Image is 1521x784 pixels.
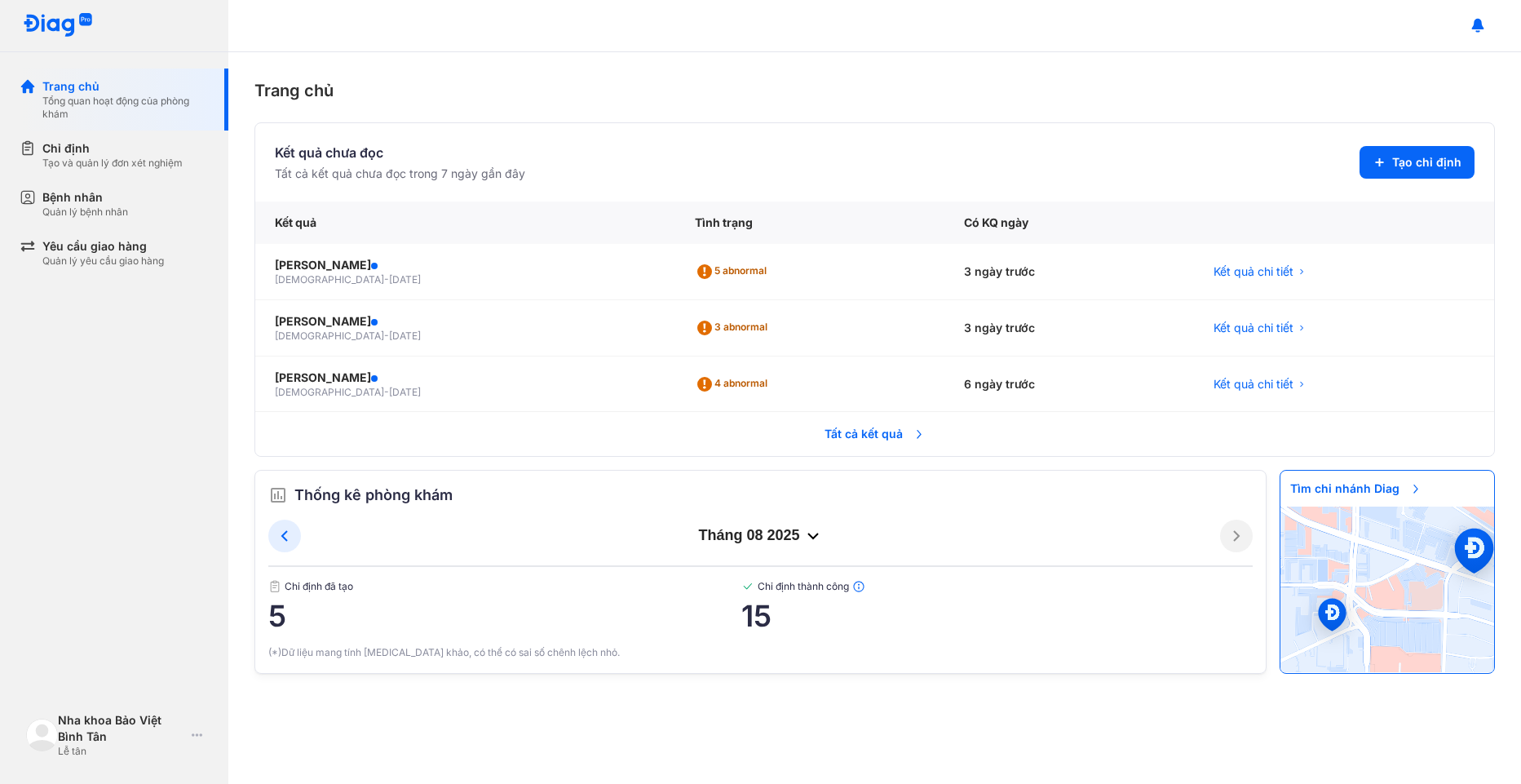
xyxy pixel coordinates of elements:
[741,580,754,593] img: checked-green.01cc79e0.svg
[254,78,1495,103] div: Trang chủ
[389,386,421,398] span: [DATE]
[268,485,288,505] img: order.5a6da16c.svg
[294,484,453,507] span: Thống kê phòng khám
[1392,154,1461,171] span: Tạo chỉ định
[1280,471,1432,507] span: Tìm chi nhánh Diag
[675,202,944,244] div: Tình trạng
[275,386,384,398] span: [DEMOGRAPHIC_DATA]
[1214,320,1293,336] span: Kết quả chi tiết
[695,315,774,341] div: 3 abnormal
[1214,376,1293,392] span: Kết quả chi tiết
[1214,264,1293,280] span: Kết quả chi tiết
[389,330,421,342] span: [DATE]
[275,257,656,273] div: [PERSON_NAME]
[944,357,1195,413] div: 6 ngày trước
[268,580,281,593] img: document.50c4cfd0.svg
[852,580,865,593] img: info.7e716105.svg
[58,745,185,758] div: Lễ tân
[301,526,1220,546] div: tháng 08 2025
[42,140,183,157] div: Chỉ định
[384,330,389,342] span: -
[42,95,209,121] div: Tổng quan hoạt động của phòng khám
[58,712,185,745] div: Nha khoa Bảo Việt Bình Tân
[944,300,1195,357] div: 3 ngày trước
[384,273,389,286] span: -
[42,255,164,268] div: Quản lý yêu cầu giao hàng
[275,370,656,386] div: [PERSON_NAME]
[275,330,384,342] span: [DEMOGRAPHIC_DATA]
[695,259,773,285] div: 5 abnormal
[815,416,935,452] span: Tất cả kết quả
[741,580,1253,593] span: Chỉ định thành công
[42,78,209,95] div: Trang chủ
[384,386,389,398] span: -
[26,719,58,751] img: logo
[275,143,525,162] div: Kết quả chưa đọc
[275,313,656,330] div: [PERSON_NAME]
[42,238,164,255] div: Yêu cầu giao hàng
[268,600,741,632] span: 5
[275,166,525,182] div: Tất cả kết quả chưa đọc trong 7 ngày gần đây
[389,273,421,286] span: [DATE]
[23,13,93,38] img: logo
[944,244,1195,300] div: 3 ngày trước
[1360,146,1475,179] button: Tạo chỉ định
[268,645,1253,660] div: (*)Dữ liệu mang tính [MEDICAL_DATA] khảo, có thể có sai số chênh lệch nhỏ.
[695,371,774,397] div: 4 abnormal
[255,202,675,244] div: Kết quả
[42,157,183,170] div: Tạo và quản lý đơn xét nghiệm
[268,580,741,593] span: Chỉ định đã tạo
[42,206,128,219] div: Quản lý bệnh nhân
[741,600,1253,632] span: 15
[944,202,1195,244] div: Có KQ ngày
[275,273,384,286] span: [DEMOGRAPHIC_DATA]
[42,189,128,206] div: Bệnh nhân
